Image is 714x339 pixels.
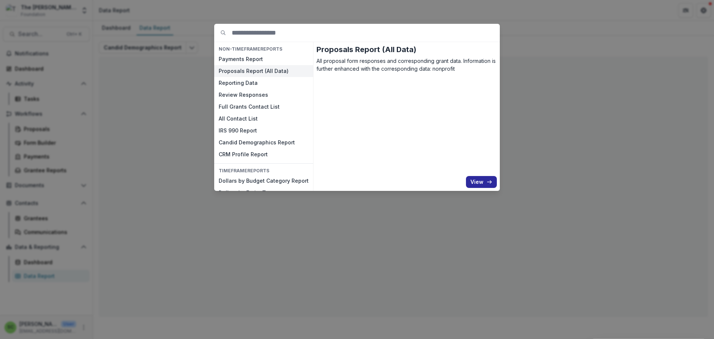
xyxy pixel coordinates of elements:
h4: TIMEFRAME Reports [214,167,313,175]
button: Full Grants Contact List [214,101,313,113]
p: All proposal form responses and corresponding grant data. Information is further enhanced with th... [316,57,497,73]
h4: NON-TIMEFRAME Reports [214,45,313,53]
button: IRS 990 Report [214,125,313,137]
button: Payments Report [214,53,313,65]
button: Reporting Data [214,77,313,89]
button: All Contact List [214,113,313,125]
button: View [466,176,497,188]
button: Proposals Report (All Data) [214,65,313,77]
button: Candid Demographics Report [214,137,313,148]
button: Dollars by Budget Category Report [214,175,313,187]
h2: Proposals Report (All Data) [316,45,497,54]
button: Review Responses [214,89,313,101]
button: Dollars by Entity Tags [214,187,313,199]
button: CRM Profile Report [214,148,313,160]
